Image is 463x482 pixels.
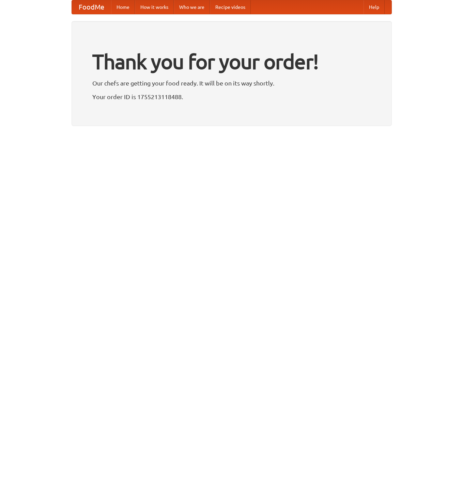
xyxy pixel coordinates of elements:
a: Home [111,0,135,14]
p: Your order ID is 1755213118488. [92,92,371,102]
a: Help [364,0,385,14]
p: Our chefs are getting your food ready. It will be on its way shortly. [92,78,371,88]
a: How it works [135,0,174,14]
a: Who we are [174,0,210,14]
a: FoodMe [72,0,111,14]
a: Recipe videos [210,0,251,14]
h1: Thank you for your order! [92,45,371,78]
